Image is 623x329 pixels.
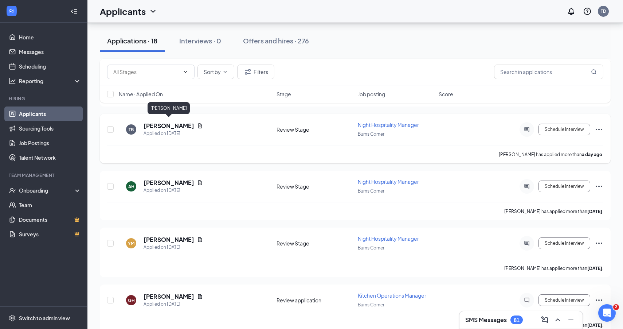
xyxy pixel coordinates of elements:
[19,121,81,136] a: Sourcing Tools
[583,7,592,16] svg: QuestionInfo
[613,304,619,310] span: 2
[277,126,353,133] div: Review Stage
[595,125,603,134] svg: Ellipses
[144,301,203,308] div: Applied on [DATE]
[19,212,81,227] a: DocumentsCrown
[465,316,507,324] h3: SMS Messages
[197,294,203,299] svg: Document
[587,266,602,271] b: [DATE]
[19,198,81,212] a: Team
[514,317,520,323] div: 81
[587,209,602,214] b: [DATE]
[204,69,221,74] span: Sort by
[439,90,453,98] span: Score
[183,69,188,75] svg: ChevronDown
[128,183,134,190] div: AH
[358,188,384,194] span: Burns Corner
[144,293,194,301] h5: [PERSON_NAME]
[148,102,190,114] div: [PERSON_NAME]
[197,65,234,79] button: Sort byChevronDown
[237,65,274,79] button: Filter Filters
[19,30,81,44] a: Home
[277,90,291,98] span: Stage
[19,314,70,322] div: Switch to admin view
[179,36,221,45] div: Interviews · 0
[144,187,203,194] div: Applied on [DATE]
[100,5,146,18] h1: Applicants
[243,36,309,45] div: Offers and hires · 276
[499,151,603,158] p: [PERSON_NAME] has applied more than .
[19,107,81,121] a: Applicants
[538,294,590,306] button: Schedule Interview
[197,237,203,243] svg: Document
[538,237,590,249] button: Schedule Interview
[197,180,203,186] svg: Document
[19,44,81,59] a: Messages
[144,236,194,244] h5: [PERSON_NAME]
[595,239,603,248] svg: Ellipses
[565,314,577,326] button: Minimize
[129,127,134,133] div: TB
[119,90,163,98] span: Name · Applied On
[538,124,590,135] button: Schedule Interview
[601,8,606,14] div: TD
[587,322,602,328] b: [DATE]
[9,96,80,102] div: Hiring
[358,178,419,185] span: Night Hospitality Manager
[494,65,603,79] input: Search in applications
[222,69,228,75] svg: ChevronDown
[19,227,81,241] a: SurveysCrown
[277,183,353,190] div: Review Stage
[598,304,616,322] iframe: Intercom live chat
[358,235,419,242] span: Night Hospitality Manager
[522,297,531,303] svg: ChatInactive
[19,59,81,74] a: Scheduling
[128,297,135,303] div: GH
[19,136,81,150] a: Job Postings
[522,183,531,189] svg: ActiveChat
[522,127,531,132] svg: ActiveChat
[538,181,590,192] button: Schedule Interview
[107,36,157,45] div: Applications · 18
[540,316,549,324] svg: ComposeMessage
[358,121,419,128] span: Night Hospitality Manager
[358,245,384,251] span: Burns Corner
[8,7,15,15] svg: WorkstreamLogo
[567,7,576,16] svg: Notifications
[144,244,203,251] div: Applied on [DATE]
[277,297,353,304] div: Review application
[70,8,78,15] svg: Collapse
[358,131,384,137] span: Burns Corner
[522,240,531,246] svg: ActiveChat
[358,90,385,98] span: Job posting
[9,314,16,322] svg: Settings
[243,67,252,76] svg: Filter
[9,172,80,178] div: Team Management
[552,314,564,326] button: ChevronUp
[358,292,426,299] span: Kitchen Operations Manager
[582,152,602,157] b: a day ago
[19,187,75,194] div: Onboarding
[277,240,353,247] div: Review Stage
[553,316,562,324] svg: ChevronUp
[595,296,603,305] svg: Ellipses
[113,68,180,76] input: All Stages
[19,150,81,165] a: Talent Network
[504,265,603,271] p: [PERSON_NAME] has applied more than .
[567,316,575,324] svg: Minimize
[144,179,194,187] h5: [PERSON_NAME]
[19,77,82,85] div: Reporting
[539,314,550,326] button: ComposeMessage
[197,123,203,129] svg: Document
[595,182,603,191] svg: Ellipses
[9,77,16,85] svg: Analysis
[504,208,603,214] p: [PERSON_NAME] has applied more than .
[144,130,203,137] div: Applied on [DATE]
[9,187,16,194] svg: UserCheck
[149,7,157,16] svg: ChevronDown
[591,69,597,75] svg: MagnifyingGlass
[358,302,384,307] span: Burns Corner
[144,122,194,130] h5: [PERSON_NAME]
[128,240,134,247] div: YM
